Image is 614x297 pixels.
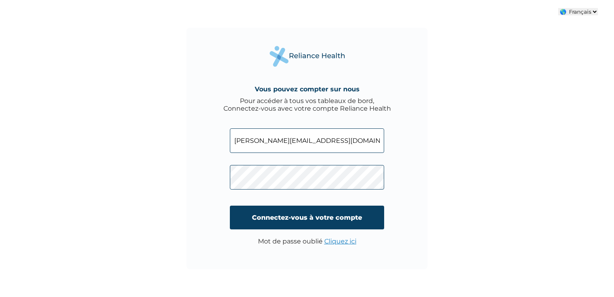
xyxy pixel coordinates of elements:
[223,97,391,112] div: Pour accéder à tous vos tableaux de bord, Connectez-vous avec votre compte Reliance Health
[255,85,360,93] h4: Vous pouvez compter sur nous
[258,237,356,245] p: Mot de passe oublié
[230,206,384,229] input: Connectez-vous à votre compte
[267,44,347,69] img: Logo de Reliance Health
[230,128,384,153] input: Adresse e-mail ou HMO ID
[324,237,356,245] a: Cliquez ici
